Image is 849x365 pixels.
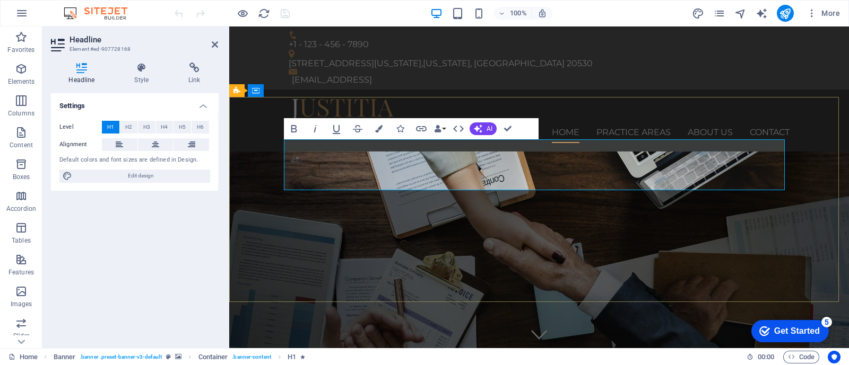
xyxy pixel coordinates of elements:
[75,170,206,182] span: Edit design
[31,12,77,21] div: Get Started
[498,118,518,139] button: Confirm (Ctrl+⏎)
[411,118,431,139] button: Link
[257,7,270,20] button: reload
[448,118,469,139] button: HTML
[51,63,117,85] h4: Headline
[779,7,791,20] i: Publish
[13,173,30,181] p: Boxes
[138,121,155,133] button: H3
[432,118,447,139] button: Data Bindings
[348,118,368,139] button: Strikethrough
[807,8,840,19] span: More
[284,118,304,139] button: Bold (Ctrl+B)
[802,5,844,22] button: More
[12,236,31,245] p: Tables
[143,121,150,133] span: H3
[79,2,89,13] div: 5
[258,7,270,20] i: Reload page
[494,7,532,20] button: 100%
[288,351,296,363] span: Click to select. Double-click to edit
[125,121,132,133] span: H2
[54,351,76,363] span: Click to select. Double-click to edit
[120,121,137,133] button: H2
[390,118,410,139] button: Icons
[171,63,218,85] h4: Link
[8,5,86,28] div: Get Started 5 items remaining, 0% complete
[7,46,34,54] p: Favorites
[713,7,725,20] i: Pages (Ctrl+Alt+S)
[692,7,704,20] i: Design (Ctrl+Alt+Y)
[59,121,102,133] label: Level
[510,7,527,20] h6: 100%
[232,351,271,363] span: . banner-content
[300,354,305,360] i: Element contains an animation
[777,5,794,22] button: publish
[179,121,186,133] span: H5
[8,268,34,277] p: Features
[369,118,389,139] button: Colors
[8,351,38,363] a: Click to cancel selection. Double-click to open Pages
[51,93,218,112] h4: Settings
[59,156,210,165] div: Default colors and font sizes are defined in Design.
[198,351,228,363] span: Click to select. Double-click to edit
[117,63,171,85] h4: Style
[305,118,325,139] button: Italic (Ctrl+I)
[10,141,33,149] p: Content
[734,7,747,20] button: navigator
[828,351,841,363] button: Usercentrics
[6,204,36,213] p: Accordion
[747,351,775,363] h6: Session time
[756,7,768,20] button: text_generator
[107,121,114,133] span: H1
[61,7,141,20] img: Editor Logo
[758,351,774,363] span: 00 00
[59,138,102,151] label: Alignment
[156,121,174,133] button: H4
[102,121,119,133] button: H1
[487,126,492,132] span: AI
[756,7,768,20] i: AI Writer
[713,7,726,20] button: pages
[8,77,35,86] p: Elements
[192,121,209,133] button: H6
[783,351,819,363] button: Code
[70,35,218,44] h2: Headline
[13,332,30,340] p: Slider
[11,300,32,308] p: Images
[765,353,767,361] span: :
[70,44,197,54] h3: Element #ed-907728168
[470,122,497,135] button: AI
[161,121,168,133] span: H4
[197,121,204,133] span: H6
[54,351,306,363] nav: breadcrumb
[59,170,210,182] button: Edit design
[80,351,162,363] span: . banner .preset-banner-v3-default
[326,118,346,139] button: Underline (Ctrl+U)
[734,7,747,20] i: Navigator
[692,7,705,20] button: design
[166,354,171,360] i: This element is a customizable preset
[174,121,191,133] button: H5
[8,109,34,118] p: Columns
[236,7,249,20] button: Click here to leave preview mode and continue editing
[538,8,547,18] i: On resize automatically adjust zoom level to fit chosen device.
[788,351,815,363] span: Code
[175,354,181,360] i: This element contains a background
